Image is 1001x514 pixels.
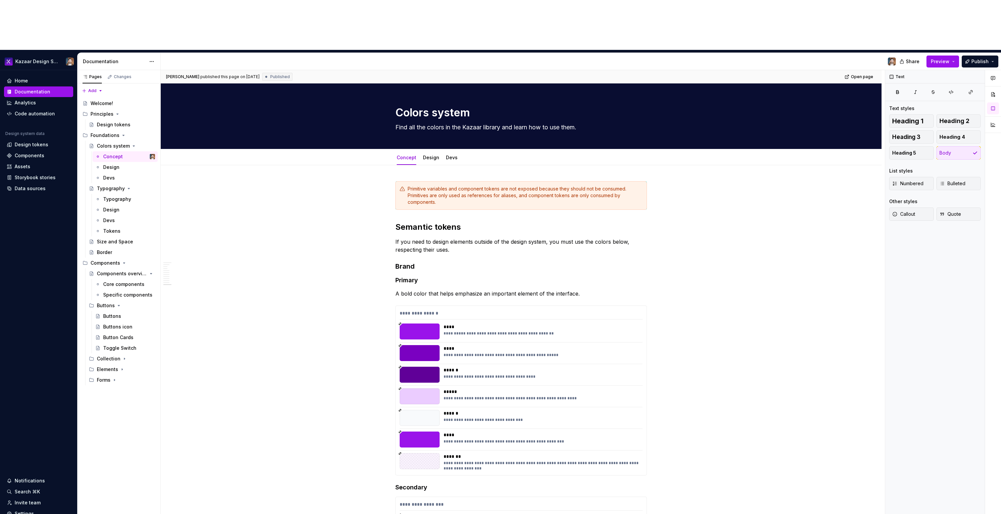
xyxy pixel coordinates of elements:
[15,488,40,495] div: Search ⌘K
[86,268,158,279] a: Components overview
[939,211,961,217] span: Quote
[971,58,989,65] span: Publish
[4,161,73,172] a: Assets
[97,121,130,128] div: Design tokens
[91,100,113,107] div: Welcome!
[892,134,920,140] span: Heading 3
[15,152,44,159] div: Components
[892,180,923,187] span: Numbered
[93,321,158,332] a: Buttons icon
[15,174,56,181] div: Storybook stories
[15,499,41,506] div: Invite team
[97,143,130,149] div: Colors system
[103,281,144,288] div: Core components
[80,130,158,141] div: Foundations
[15,88,50,95] div: Documentation
[103,153,123,160] div: Concept
[86,141,158,151] a: Colors system
[83,58,146,65] div: Documentation
[394,150,419,164] div: Concept
[93,226,158,236] a: Tokens
[15,58,58,65] div: Kazaar Design System
[843,72,876,81] a: Open page
[200,74,260,79] div: published this page on [DATE]
[93,332,158,343] a: Button Cards
[93,151,158,162] a: ConceptFrederic
[896,56,924,67] button: Share
[889,146,934,160] button: Heading 5
[93,162,158,173] a: Design
[420,150,442,164] div: Design
[446,155,458,160] a: Devs
[93,215,158,226] a: Devs
[103,334,133,341] div: Button Cards
[91,111,113,117] div: Principles
[5,131,45,136] div: Design system data
[889,168,913,174] div: List styles
[91,260,120,266] div: Components
[395,290,647,298] p: A bold color that helps emphasize an important element of the interface.
[80,86,105,95] button: Add
[97,249,112,256] div: Border
[80,98,158,385] div: Page tree
[395,222,647,232] h2: Semantic tokens
[15,77,28,84] div: Home
[423,155,439,160] a: Design
[86,364,158,375] div: Elements
[93,194,158,204] a: Typography
[15,110,55,117] div: Code automation
[86,300,158,311] div: Buttons
[86,236,158,247] a: Size and Space
[97,366,118,373] div: Elements
[892,211,915,217] span: Callout
[93,279,158,290] a: Core components
[166,74,199,79] span: [PERSON_NAME]
[936,207,981,221] button: Quote
[889,177,934,190] button: Numbered
[4,497,73,508] a: Invite team
[15,141,48,148] div: Design tokens
[86,183,158,194] a: Typography
[408,186,643,205] div: Primitive variables and component tokens are not exposed because they should not be consumed. Pri...
[103,323,132,330] div: Buttons icon
[4,183,73,194] a: Data sources
[86,119,158,130] a: Design tokens
[97,185,125,192] div: Typography
[394,122,646,133] textarea: Find all the colors in the Kazaar library and learn how to use them.
[103,164,119,171] div: Design
[962,56,998,67] button: Publish
[939,180,965,187] span: Bulleted
[97,302,115,309] div: Buttons
[93,290,158,300] a: Specific components
[80,98,158,109] a: Welcome!
[889,130,934,144] button: Heading 3
[97,238,133,245] div: Size and Space
[936,177,981,190] button: Bulleted
[83,74,102,79] div: Pages
[103,217,115,224] div: Devs
[906,58,919,65] span: Share
[395,238,647,254] p: If you need to design elements outside of the design system, you must use the colors below, respe...
[888,58,896,65] img: Frederic
[4,475,73,486] button: Notifications
[4,75,73,86] a: Home
[93,173,158,183] a: Devs
[1,54,76,68] button: Kazaar Design SystemFrederic
[15,99,36,106] div: Analytics
[936,114,981,128] button: Heading 2
[150,154,155,159] img: Frederic
[394,105,646,121] textarea: Colors system
[939,118,969,124] span: Heading 2
[66,58,74,65] img: Frederic
[4,108,73,119] a: Code automation
[4,97,73,108] a: Analytics
[103,196,131,202] div: Typography
[851,74,873,79] span: Open page
[443,150,460,164] div: Devs
[103,292,152,298] div: Specific components
[103,206,119,213] div: Design
[5,58,13,65] img: 430d0a0e-ca13-4282-b224-6b37fab85464.png
[4,139,73,150] a: Design tokens
[93,343,158,353] a: Toggle Switch
[397,155,416,160] a: Concept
